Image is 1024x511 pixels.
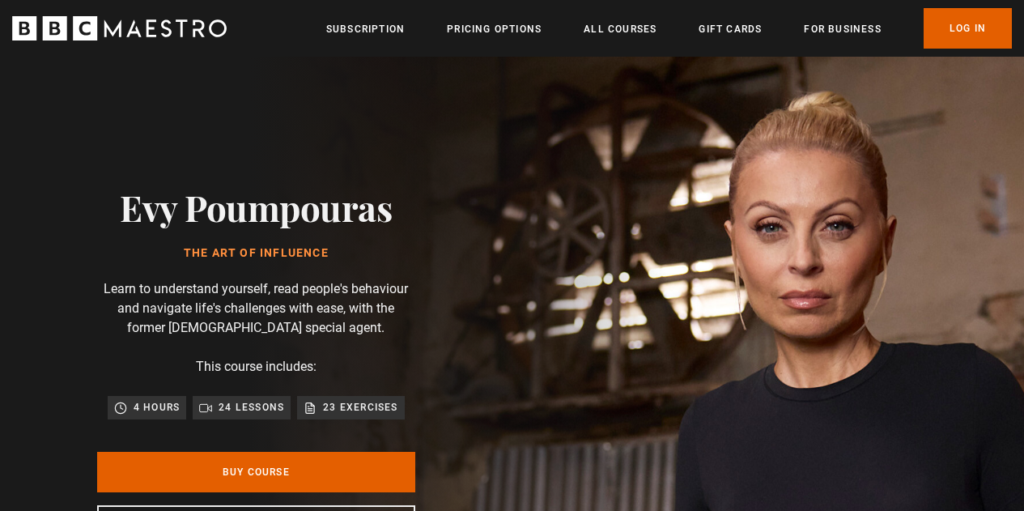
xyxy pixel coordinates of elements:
[196,357,317,377] p: This course includes:
[219,399,284,415] p: 24 lessons
[447,21,542,37] a: Pricing Options
[134,399,180,415] p: 4 hours
[97,279,415,338] p: Learn to understand yourself, read people's behaviour and navigate life's challenges with ease, w...
[699,21,762,37] a: Gift Cards
[326,21,405,37] a: Subscription
[804,21,881,37] a: For business
[120,247,392,260] h1: The Art of Influence
[584,21,656,37] a: All Courses
[323,399,397,415] p: 23 exercises
[120,186,392,228] h2: Evy Poumpouras
[924,8,1012,49] a: Log In
[12,16,227,40] svg: BBC Maestro
[326,8,1012,49] nav: Primary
